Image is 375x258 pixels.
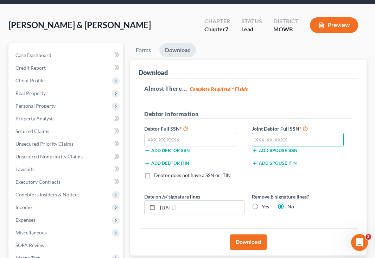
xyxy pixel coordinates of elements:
[15,153,83,159] span: Unsecured Nonpriority Claims
[15,204,32,210] span: Income
[273,25,299,33] div: MOWB
[130,43,157,57] a: Forms
[15,229,47,235] span: Miscellaneous
[310,17,358,33] button: Preview
[204,25,230,33] div: Chapter
[248,124,356,133] label: Joint Debtor Full SSN
[15,65,46,71] span: Credit Report
[252,133,344,147] input: XXX-XX-XXXX
[204,17,230,25] div: Chapter
[10,125,123,138] a: Secured Claims
[10,62,123,74] a: Credit Report
[15,191,80,197] span: Codebtors Insiders & Notices
[159,43,196,57] a: Download
[230,234,267,250] button: Download
[10,163,123,176] a: Lawsuits
[190,86,248,92] strong: Complete Required * Fields
[15,141,74,147] span: Unsecured Priority Claims
[15,115,55,121] span: Property Analysis
[15,179,61,185] span: Executory Contracts
[144,110,352,119] h5: Debtor Information
[262,203,269,210] label: Yes
[351,234,368,251] iframe: Intercom live chat
[10,112,123,125] a: Property Analysis
[144,133,236,147] input: XXX-XX-XXXX
[154,172,231,179] label: Debtor does not have a SSN or ITIN
[15,90,46,96] span: Real Property
[273,17,299,25] div: District
[252,193,352,200] label: Remove E-signature lines?
[15,217,36,223] span: Expenses
[144,161,189,166] button: Add debtor ITIN
[241,17,262,25] div: Status
[241,25,262,33] div: Lead
[287,203,294,210] label: No
[252,148,297,153] button: Add spouse SSN
[144,148,190,153] button: Add debtor SSN
[15,52,51,58] span: Case Dashboard
[15,242,45,248] span: SOFA Review
[8,20,151,30] span: [PERSON_NAME] & [PERSON_NAME]
[15,103,56,109] span: Personal Property
[15,128,49,134] span: Secured Claims
[10,150,123,163] a: Unsecured Nonpriority Claims
[15,77,45,83] span: Client Profile
[10,239,123,252] a: SOFA Review
[139,68,168,77] div: Download
[158,201,244,214] input: MM/DD/YYYY
[144,193,200,200] label: Date on /s/ signature lines
[10,138,123,150] a: Unsecured Priority Claims
[252,161,297,166] button: Add spouse ITIN
[10,49,123,62] a: Case Dashboard
[15,166,34,172] span: Lawsuits
[144,84,352,93] h5: Almost There...
[225,26,228,32] span: 7
[366,234,371,240] span: 3
[10,176,123,188] a: Executory Contracts
[141,124,248,133] label: Debtor Full SSN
